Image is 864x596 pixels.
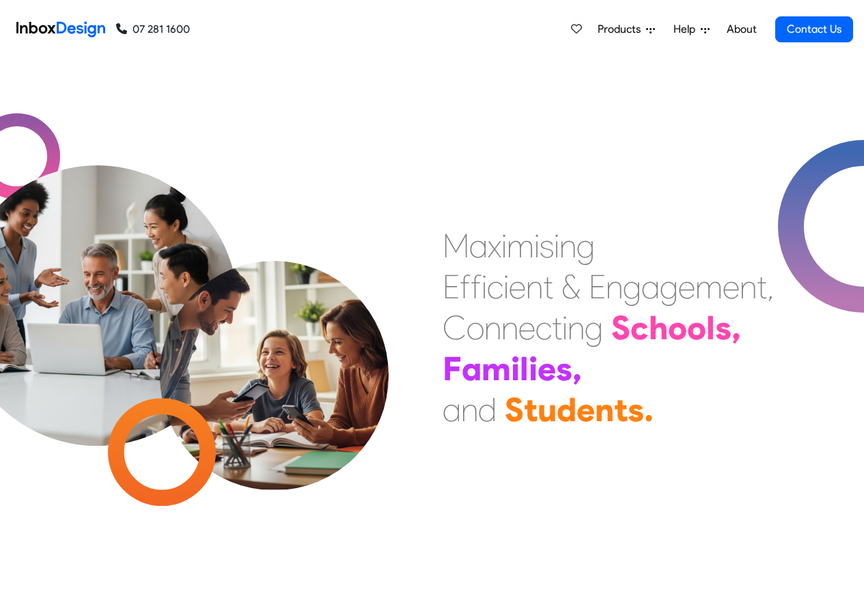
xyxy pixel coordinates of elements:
div: n [559,225,576,266]
div: f [471,266,482,307]
div: i [482,266,487,307]
div: n [526,266,543,307]
div: l [520,348,529,389]
div: m [482,348,511,389]
div: c [535,307,552,348]
div: a [469,225,488,266]
a: 07 281 1600 [116,21,190,38]
div: , [572,348,582,389]
div: M [443,225,469,266]
div: f [460,266,471,307]
div: a [462,348,482,389]
a: Products [592,16,660,43]
div: n [740,266,757,307]
div: , [731,307,741,348]
div: . [644,389,654,430]
div: n [461,389,478,430]
div: , [767,266,774,307]
div: d [557,389,576,430]
div: g [660,266,678,307]
div: S [611,307,630,348]
div: l [706,307,715,348]
div: m [507,225,534,266]
div: S [505,389,524,430]
div: g [623,266,641,307]
a: Contact Us [775,16,853,42]
div: e [518,307,535,348]
div: i [503,266,509,307]
div: e [576,389,595,430]
span: Help [673,21,701,38]
div: a [443,389,461,430]
div: h [649,307,668,348]
div: t [524,389,538,430]
div: n [484,307,501,348]
div: c [630,307,649,348]
div: g [585,307,603,348]
span: Products [598,21,646,38]
div: n [568,307,585,348]
div: s [715,307,731,348]
div: i [529,348,538,389]
div: e [538,348,556,389]
div: i [554,225,559,266]
div: t [543,266,553,307]
div: n [606,266,623,307]
div: a [641,266,660,307]
div: F [443,348,462,389]
div: n [501,307,518,348]
div: s [556,348,572,389]
div: t [552,307,562,348]
a: Help [668,16,715,43]
div: i [562,307,568,348]
div: i [534,225,540,266]
div: e [678,266,695,307]
div: E [443,266,460,307]
div: s [628,389,644,430]
div: n [595,389,614,430]
div: u [538,389,557,430]
div: x [488,225,501,266]
div: o [466,307,484,348]
div: e [723,266,740,307]
div: c [487,266,503,307]
div: i [511,348,520,389]
div: t [614,389,628,430]
img: parents_with_child.png [131,204,417,490]
a: About [723,16,760,43]
div: m [695,266,723,307]
div: E [589,266,606,307]
div: t [757,266,767,307]
div: o [687,307,706,348]
div: o [668,307,687,348]
div: Maximising Efficient & Engagement, Connecting Schools, Families, and Students. [443,225,774,430]
div: d [478,389,497,430]
div: & [561,266,581,307]
div: g [576,225,595,266]
div: i [501,225,507,266]
div: C [443,307,466,348]
div: s [540,225,554,266]
div: e [509,266,526,307]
